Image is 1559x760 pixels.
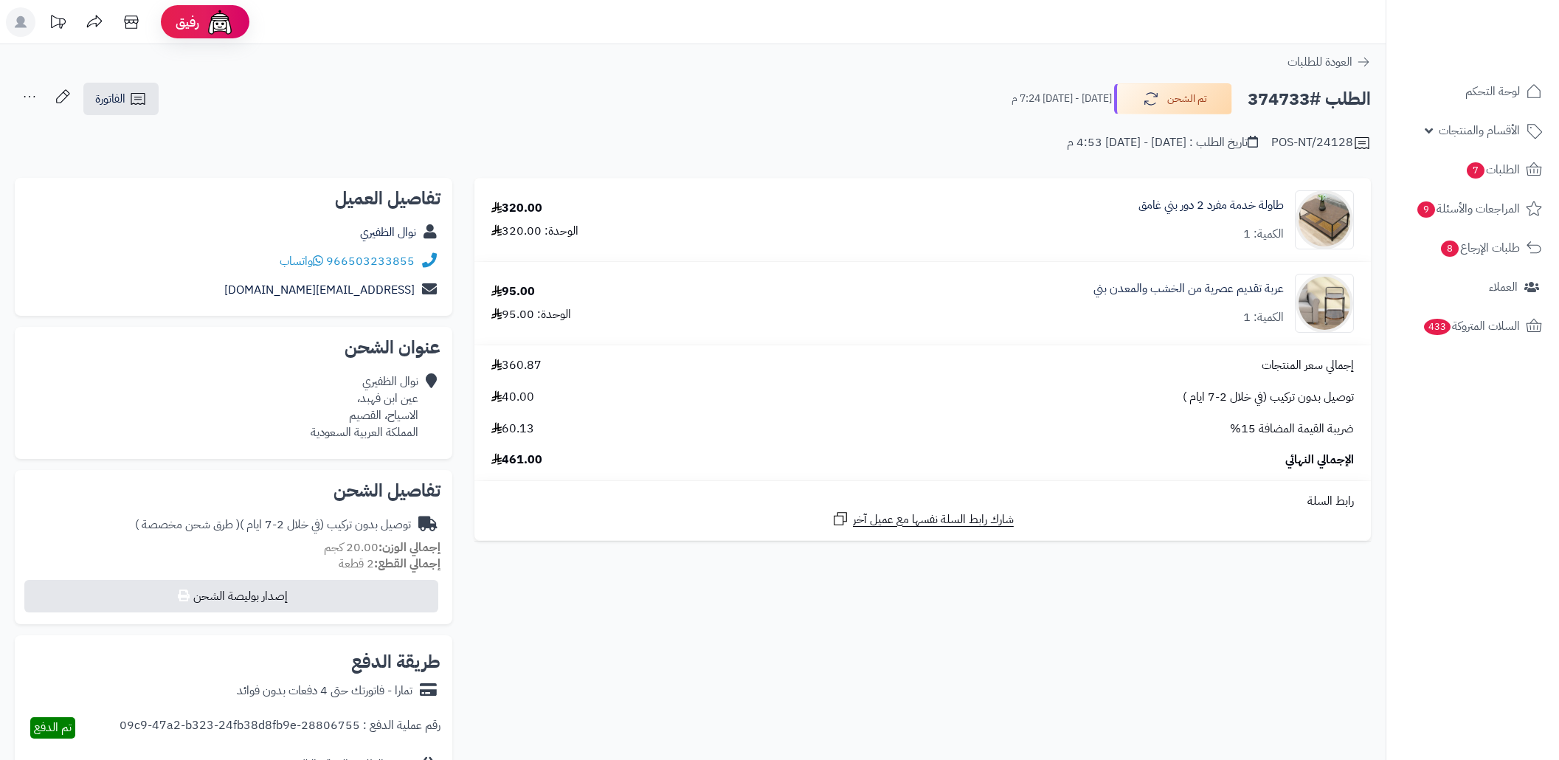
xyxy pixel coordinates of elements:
[1067,134,1258,151] div: تاريخ الطلب : [DATE] - [DATE] 4:53 م
[1248,84,1371,114] h2: الطلب #374733
[205,7,235,37] img: ai-face.png
[1271,134,1371,152] div: POS-NT/24128
[1287,53,1352,71] span: العودة للطلبات
[491,421,534,438] span: 60.13
[120,717,440,739] div: رقم عملية الدفع : 28806755-09c9-47a2-b323-24fb38d8fb9e
[34,719,72,736] span: تم الدفع
[1230,421,1354,438] span: ضريبة القيمة المضافة 15%
[1395,74,1550,109] a: لوحة التحكم
[853,511,1014,528] span: شارك رابط السلة نفسها مع عميل آخر
[1423,316,1520,336] span: السلات المتروكة
[1296,190,1353,249] img: 1751699433-1-90x90.jpg
[832,510,1014,528] a: شارك رابط السلة نفسها مع عميل آخر
[1287,53,1371,71] a: العودة للطلبات
[1093,280,1284,297] a: عربة تقديم عصرية من الخشب والمعدن بني
[1465,159,1520,180] span: الطلبات
[135,516,240,533] span: ( طرق شحن مخصصة )
[83,83,159,115] a: الفاتورة
[491,452,542,469] span: 461.00
[95,90,125,108] span: الفاتورة
[339,555,440,573] small: 2 قطعة
[237,683,412,699] div: تمارا - فاتورتك حتى 4 دفعات بدون فوائد
[491,306,571,323] div: الوحدة: 95.00
[1465,81,1520,102] span: لوحة التحكم
[1395,230,1550,266] a: طلبات الإرجاع8
[491,283,535,300] div: 95.00
[1243,226,1284,243] div: الكمية: 1
[378,539,440,556] strong: إجمالي الوزن:
[360,224,416,241] a: نوال الظفيري
[27,190,440,207] h2: تفاصيل العميل
[324,539,440,556] small: 20.00 كجم
[1138,197,1284,214] a: طاولة خدمة مفرد 2 دور بني غامق
[491,389,534,406] span: 40.00
[374,555,440,573] strong: إجمالي القطع:
[27,482,440,500] h2: تفاصيل الشحن
[1440,240,1459,258] span: 8
[1459,19,1545,50] img: logo-2.png
[491,357,542,374] span: 360.87
[1395,152,1550,187] a: الطلبات7
[1466,162,1485,179] span: 7
[491,223,578,240] div: الوحدة: 320.00
[1423,318,1451,336] span: 433
[24,580,438,612] button: إصدار بوليصة الشحن
[1395,191,1550,227] a: المراجعات والأسئلة9
[1183,389,1354,406] span: توصيل بدون تركيب (في خلال 2-7 ايام )
[39,7,76,41] a: تحديثات المنصة
[1417,201,1436,218] span: 9
[1012,91,1112,106] small: [DATE] - [DATE] 7:24 م
[27,339,440,356] h2: عنوان الشحن
[1395,269,1550,305] a: العملاء
[1114,83,1232,114] button: تم الشحن
[1262,357,1354,374] span: إجمالي سعر المنتجات
[1285,452,1354,469] span: الإجمالي النهائي
[224,281,415,299] a: [EMAIL_ADDRESS][DOMAIN_NAME]
[176,13,199,31] span: رفيق
[135,517,411,533] div: توصيل بدون تركيب (في خلال 2-7 ايام )
[480,493,1365,510] div: رابط السلة
[491,200,542,217] div: 320.00
[1416,198,1520,219] span: المراجعات والأسئلة
[1243,309,1284,326] div: الكمية: 1
[1395,308,1550,344] a: السلات المتروكة433
[1439,120,1520,141] span: الأقسام والمنتجات
[1296,274,1353,333] img: 1752926963-1-90x90.jpg
[351,653,440,671] h2: طريقة الدفع
[311,373,418,441] div: نوال الظفيري عين ابن فهبد، الاسياح، القصيم المملكة العربية السعودية
[1489,277,1518,297] span: العملاء
[280,252,323,270] a: واتساب
[1439,238,1520,258] span: طلبات الإرجاع
[326,252,415,270] a: 966503233855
